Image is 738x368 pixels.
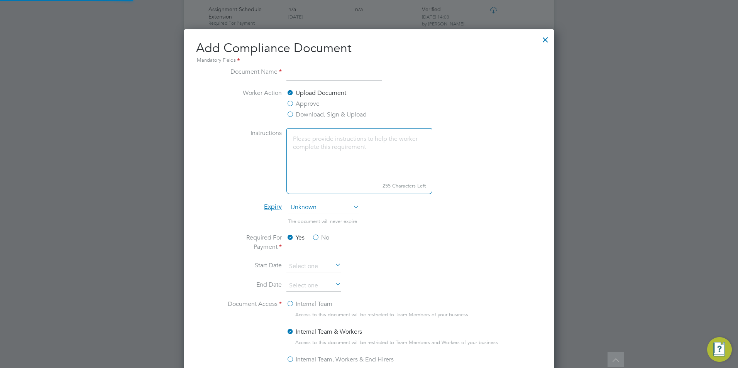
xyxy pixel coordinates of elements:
label: Internal Team, Workers & End Hirers [286,355,394,364]
label: Internal Team [286,299,332,309]
span: The document will never expire [288,218,357,225]
label: No [312,233,329,242]
button: Engage Resource Center [707,337,732,362]
label: Download, Sign & Upload [286,110,367,119]
input: Select one [286,280,341,292]
small: 255 Characters Left [286,178,432,194]
span: Unknown [288,202,359,213]
label: Upload Document [286,88,346,98]
label: Yes [286,233,305,242]
input: Select one [286,261,341,272]
label: Document Name [224,67,282,79]
label: End Date [224,280,282,290]
label: Instructions [224,128,282,192]
label: Worker Action [224,88,282,119]
label: Required For Payment [224,233,282,252]
label: Internal Team & Workers [286,327,362,336]
h2: Add Compliance Document [196,40,542,65]
span: Access to this document will be restricted to Team Members and Workers of your business. [295,338,499,347]
span: Expiry [264,203,282,211]
div: Mandatory Fields [196,56,542,65]
label: Approve [286,99,320,108]
span: Access to this document will be restricted to Team Members of your business. [295,310,470,319]
label: Start Date [224,261,282,271]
